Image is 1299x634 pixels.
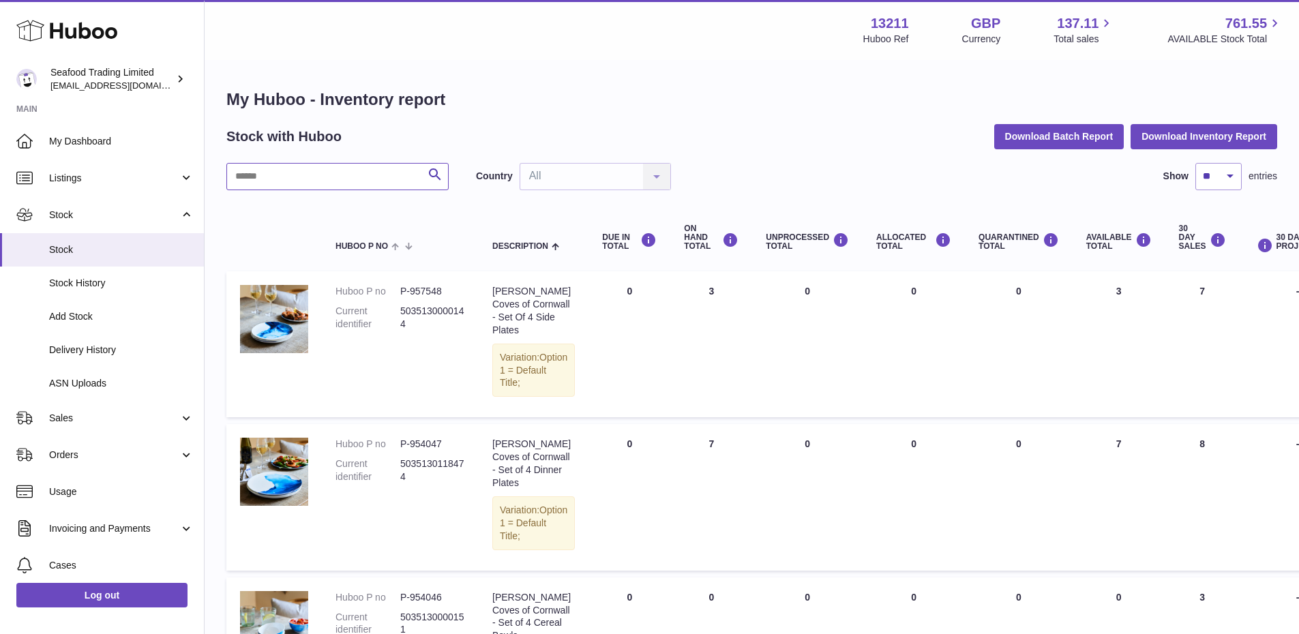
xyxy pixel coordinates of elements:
[400,305,465,331] dd: 5035130000144
[492,496,575,550] div: Variation:
[49,310,194,323] span: Add Stock
[16,69,37,89] img: online@rickstein.com
[1086,232,1152,251] div: AVAILABLE Total
[335,285,400,298] dt: Huboo P no
[684,224,738,252] div: ON HAND Total
[50,66,173,92] div: Seafood Trading Limited
[1054,14,1114,46] a: 137.11 Total sales
[49,559,194,572] span: Cases
[1225,14,1267,33] span: 761.55
[588,271,670,417] td: 0
[1016,286,1021,297] span: 0
[752,424,863,570] td: 0
[863,33,909,46] div: Huboo Ref
[863,424,965,570] td: 0
[1165,271,1240,417] td: 7
[49,344,194,357] span: Delivery History
[49,277,194,290] span: Stock History
[1016,592,1021,603] span: 0
[752,271,863,417] td: 0
[476,170,513,183] label: Country
[1131,124,1277,149] button: Download Inventory Report
[492,438,575,489] div: [PERSON_NAME] Coves of Cornwall - Set of 4 Dinner Plates
[240,285,308,353] img: product image
[602,232,657,251] div: DUE IN TOTAL
[962,33,1001,46] div: Currency
[226,89,1277,110] h1: My Huboo - Inventory report
[1057,14,1099,33] span: 137.11
[492,344,575,397] div: Variation:
[50,80,200,91] span: [EMAIL_ADDRESS][DOMAIN_NAME]
[335,457,400,483] dt: Current identifier
[588,424,670,570] td: 0
[670,271,752,417] td: 3
[492,242,548,251] span: Description
[1165,424,1240,570] td: 8
[49,243,194,256] span: Stock
[49,522,179,535] span: Invoicing and Payments
[16,583,188,607] a: Log out
[1054,33,1114,46] span: Total sales
[871,14,909,33] strong: 13211
[400,457,465,483] dd: 5035130118474
[49,377,194,390] span: ASN Uploads
[400,591,465,604] dd: P-954046
[1016,438,1021,449] span: 0
[492,285,575,337] div: [PERSON_NAME] Coves of Cornwall - Set Of 4 Side Plates
[1073,271,1165,417] td: 3
[1249,170,1277,183] span: entries
[500,504,567,541] span: Option 1 = Default Title;
[876,232,951,251] div: ALLOCATED Total
[400,285,465,298] dd: P-957548
[49,172,179,185] span: Listings
[240,438,308,506] img: product image
[49,485,194,498] span: Usage
[335,438,400,451] dt: Huboo P no
[49,209,179,222] span: Stock
[335,305,400,331] dt: Current identifier
[500,352,567,389] span: Option 1 = Default Title;
[1167,14,1283,46] a: 761.55 AVAILABLE Stock Total
[1163,170,1189,183] label: Show
[670,424,752,570] td: 7
[979,232,1059,251] div: QUARANTINED Total
[766,232,849,251] div: UNPROCESSED Total
[400,438,465,451] dd: P-954047
[49,449,179,462] span: Orders
[1073,424,1165,570] td: 7
[335,591,400,604] dt: Huboo P no
[1179,224,1226,252] div: 30 DAY SALES
[335,242,388,251] span: Huboo P no
[226,127,342,146] h2: Stock with Huboo
[1167,33,1283,46] span: AVAILABLE Stock Total
[994,124,1124,149] button: Download Batch Report
[49,412,179,425] span: Sales
[971,14,1000,33] strong: GBP
[863,271,965,417] td: 0
[49,135,194,148] span: My Dashboard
